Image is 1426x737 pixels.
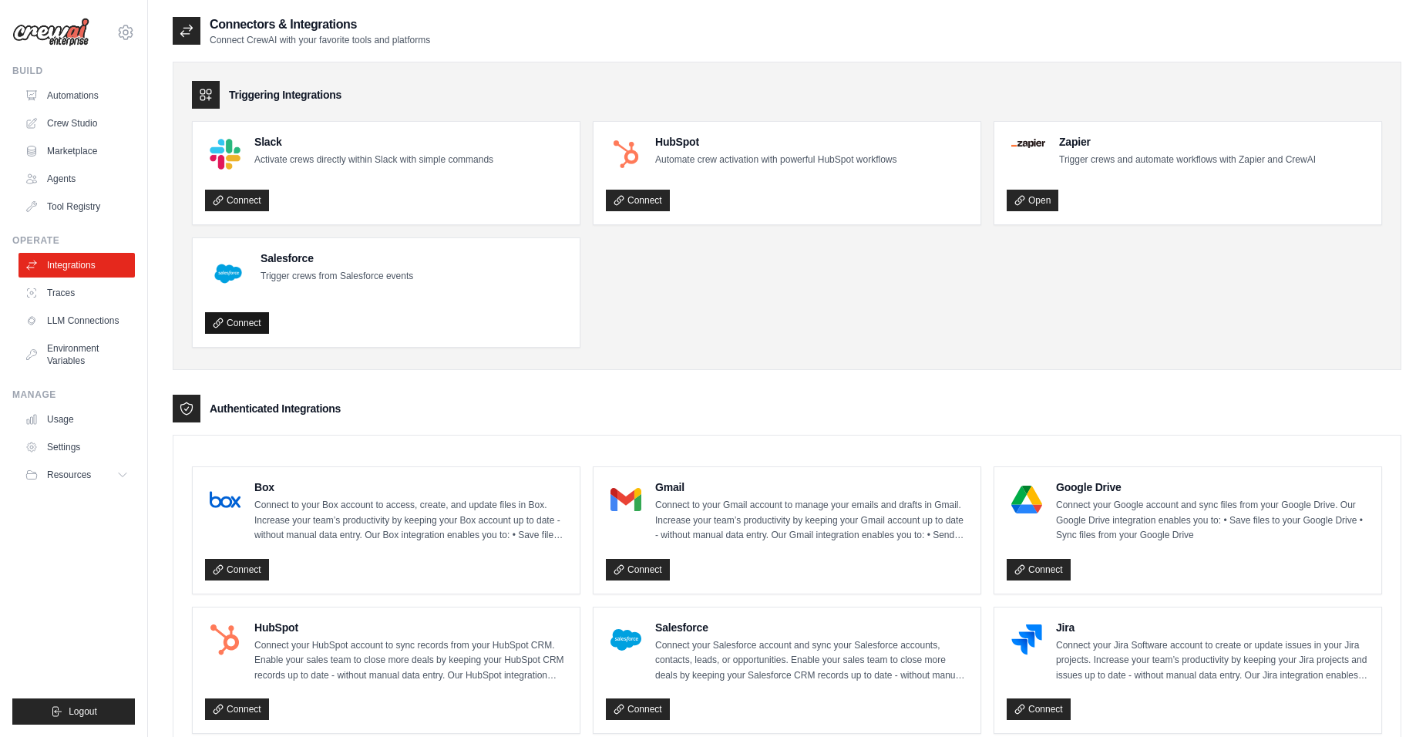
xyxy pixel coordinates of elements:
p: Connect your Jira Software account to create or update issues in your Jira projects. Increase you... [1056,638,1369,684]
p: Connect your Google account and sync files from your Google Drive. Our Google Drive integration e... [1056,498,1369,543]
button: Resources [18,463,135,487]
a: LLM Connections [18,308,135,333]
p: Connect CrewAI with your favorite tools and platforms [210,34,430,46]
h4: Jira [1056,620,1369,635]
h4: Salesforce [261,251,413,266]
h3: Authenticated Integrations [210,401,341,416]
a: Tool Registry [18,194,135,219]
p: Connect to your Gmail account to manage your emails and drafts in Gmail. Increase your team’s pro... [655,498,968,543]
a: Automations [18,83,135,108]
a: Connect [205,312,269,334]
a: Connect [205,559,269,581]
h4: Gmail [655,480,968,495]
a: Connect [606,559,670,581]
p: Trigger crews from Salesforce events [261,269,413,284]
p: Trigger crews and automate workflows with Zapier and CrewAI [1059,153,1316,168]
img: HubSpot Logo [210,624,240,655]
a: Agents [18,167,135,191]
div: Operate [12,234,135,247]
a: Marketplace [18,139,135,163]
p: Connect to your Box account to access, create, and update files in Box. Increase your team’s prod... [254,498,567,543]
a: Connect [1007,559,1071,581]
a: Open [1007,190,1058,211]
h4: HubSpot [254,620,567,635]
a: Crew Studio [18,111,135,136]
img: Box Logo [210,484,240,515]
a: Usage [18,407,135,432]
a: Environment Variables [18,336,135,373]
a: Connect [205,698,269,720]
span: Resources [47,469,91,481]
img: Slack Logo [210,139,240,170]
img: Jira Logo [1011,624,1042,655]
img: Gmail Logo [610,484,641,515]
h4: Zapier [1059,134,1316,150]
button: Logout [12,698,135,725]
a: Connect [606,190,670,211]
span: Logout [69,705,97,718]
h4: Box [254,480,567,495]
img: Google Drive Logo [1011,484,1042,515]
h2: Connectors & Integrations [210,15,430,34]
h4: HubSpot [655,134,896,150]
h3: Triggering Integrations [229,87,341,103]
div: Manage [12,389,135,401]
img: Salesforce Logo [210,255,247,292]
a: Integrations [18,253,135,278]
a: Connect [205,190,269,211]
img: Zapier Logo [1011,139,1045,148]
a: Connect [606,698,670,720]
h4: Salesforce [655,620,968,635]
p: Activate crews directly within Slack with simple commands [254,153,493,168]
img: HubSpot Logo [610,139,641,170]
a: Traces [18,281,135,305]
div: Build [12,65,135,77]
p: Automate crew activation with powerful HubSpot workflows [655,153,896,168]
img: Salesforce Logo [610,624,641,655]
img: Logo [12,18,89,47]
p: Connect your HubSpot account to sync records from your HubSpot CRM. Enable your sales team to clo... [254,638,567,684]
h4: Google Drive [1056,480,1369,495]
h4: Slack [254,134,493,150]
p: Connect your Salesforce account and sync your Salesforce accounts, contacts, leads, or opportunit... [655,638,968,684]
a: Settings [18,435,135,459]
a: Connect [1007,698,1071,720]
